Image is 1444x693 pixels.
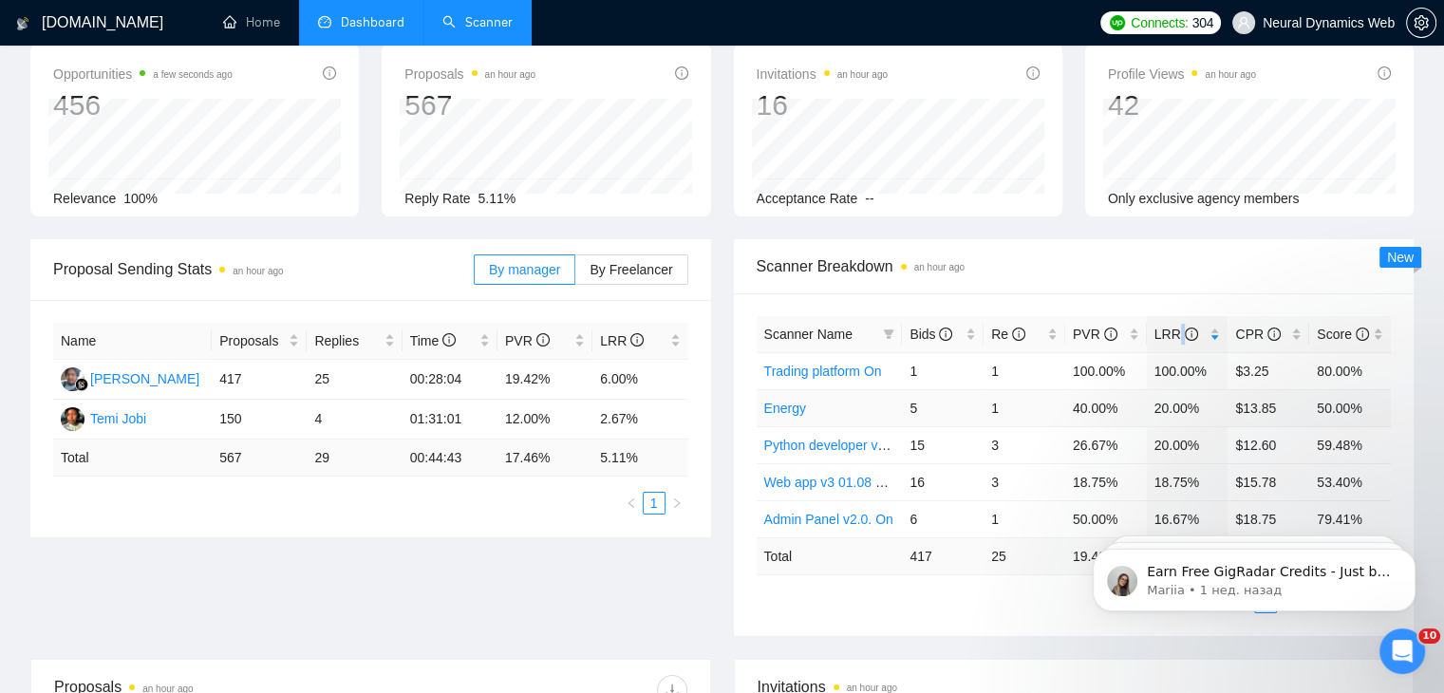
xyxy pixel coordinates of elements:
td: 59.48% [1309,426,1391,463]
a: Admin Panel v2.0. On [764,512,893,527]
span: info-circle [1185,328,1198,341]
td: 25 [984,537,1065,574]
span: -- [865,191,873,206]
span: By manager [489,262,560,277]
time: an hour ago [914,262,965,272]
span: left [626,497,637,509]
td: 20.00% [1147,426,1228,463]
span: PVR [1073,327,1117,342]
td: 1 [902,352,984,389]
td: 2.67% [592,400,687,440]
img: upwork-logo.png [1110,15,1125,30]
td: 20.00% [1147,389,1228,426]
td: 1 [984,352,1065,389]
span: info-circle [1012,328,1025,341]
span: Bids [910,327,952,342]
td: 79.41% [1309,500,1391,537]
span: 5.11% [478,191,516,206]
span: info-circle [675,66,688,80]
td: 417 [212,360,307,400]
span: Proposals [219,330,285,351]
td: 25 [307,360,402,400]
span: Relevance [53,191,116,206]
span: info-circle [1267,328,1281,341]
td: $13.85 [1228,389,1309,426]
td: 50.00% [1065,500,1147,537]
span: right [671,497,683,509]
span: info-circle [939,328,952,341]
span: Re [991,327,1025,342]
td: 3 [984,463,1065,500]
a: TTemi Jobi [61,410,146,425]
time: an hour ago [837,69,888,80]
span: Opportunities [53,63,233,85]
span: 10 [1418,628,1440,644]
span: info-circle [1026,66,1040,80]
time: an hour ago [847,683,897,693]
a: Trading platform On [764,364,882,379]
div: 567 [404,87,535,123]
td: 18.75% [1065,463,1147,500]
span: Connects: [1131,12,1188,33]
td: 19.42% [497,360,592,400]
th: Replies [307,323,402,360]
th: Name [53,323,212,360]
div: [PERSON_NAME] [90,368,199,389]
td: 18.75% [1147,463,1228,500]
th: Proposals [212,323,307,360]
td: 50.00% [1309,389,1391,426]
td: 4 [307,400,402,440]
a: homeHome [223,14,280,30]
td: 6 [902,500,984,537]
span: info-circle [442,333,456,346]
img: T [61,407,84,431]
img: gigradar-bm.png [75,378,88,391]
td: 150 [212,400,307,440]
time: a few seconds ago [153,69,232,80]
span: 304 [1192,12,1213,33]
td: 5 [902,389,984,426]
a: AS[PERSON_NAME] [61,370,199,385]
a: Python developer v2.0. On [764,438,922,453]
td: $3.25 [1228,352,1309,389]
td: 80.00% [1309,352,1391,389]
span: Invitations [757,63,888,85]
td: 17.46 % [497,440,592,477]
td: $18.75 [1228,500,1309,537]
time: an hour ago [485,69,535,80]
span: info-circle [536,333,550,346]
span: setting [1407,15,1435,30]
span: Time [410,333,456,348]
span: Acceptance Rate [757,191,858,206]
img: AS [61,367,84,391]
td: $15.78 [1228,463,1309,500]
td: 12.00% [497,400,592,440]
span: info-circle [323,66,336,80]
td: $12.60 [1228,426,1309,463]
td: 6.00% [592,360,687,400]
a: setting [1406,15,1436,30]
img: logo [16,9,29,39]
li: Next Page [666,492,688,515]
td: 1 [984,500,1065,537]
button: right [666,492,688,515]
td: 100.00% [1065,352,1147,389]
td: 5.11 % [592,440,687,477]
td: 01:31:01 [403,400,497,440]
td: 26.67% [1065,426,1147,463]
span: Scanner Name [764,327,853,342]
span: Proposals [404,63,535,85]
td: Total [53,440,212,477]
span: filter [879,320,898,348]
span: filter [883,328,894,340]
span: Replies [314,330,380,351]
td: 417 [902,537,984,574]
span: Only exclusive agency members [1108,191,1300,206]
td: 53.40% [1309,463,1391,500]
a: 1 [644,493,665,514]
div: 16 [757,87,888,123]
